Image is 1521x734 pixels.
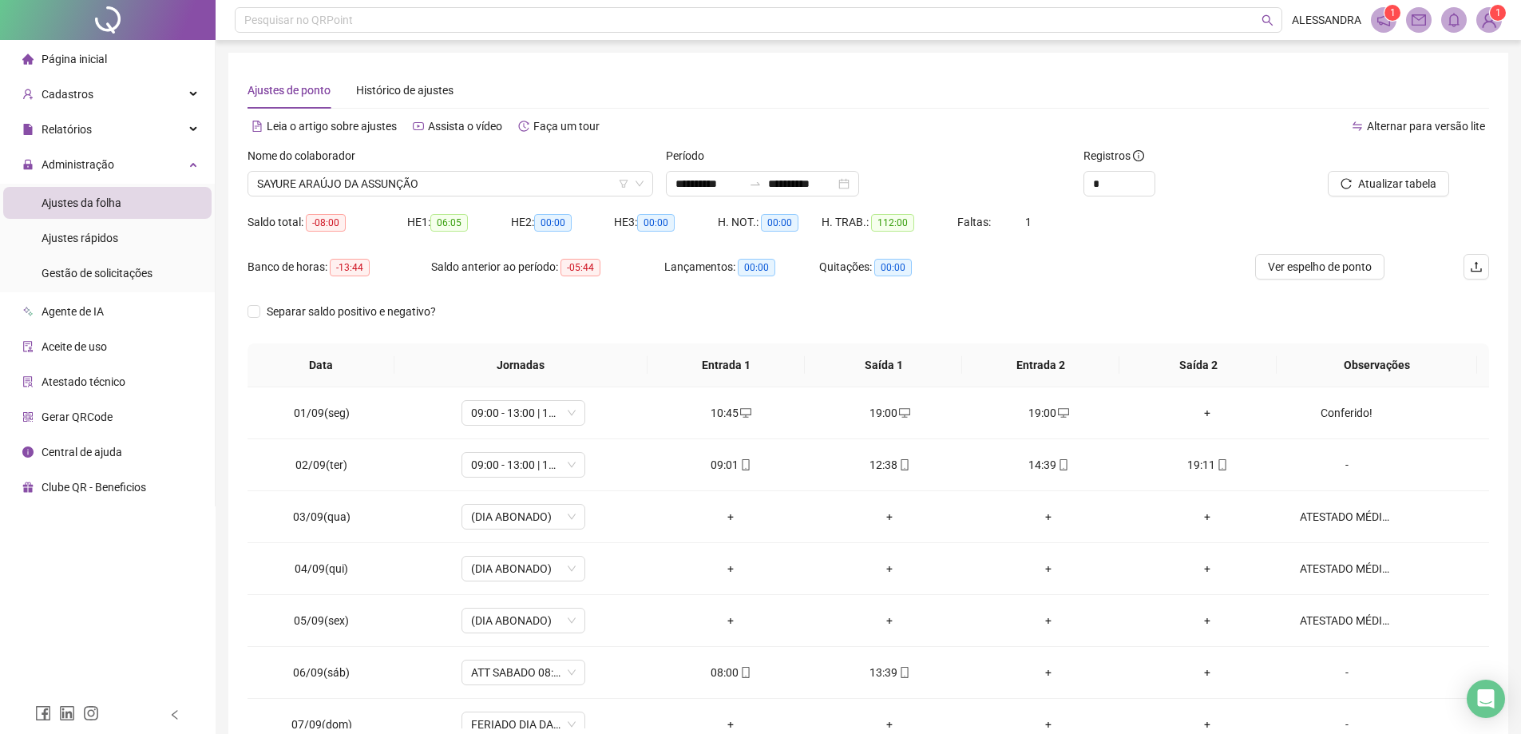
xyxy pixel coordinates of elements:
[1141,456,1274,474] div: 19:11
[257,172,644,196] span: SAYURE ARAÚJO DA ASSUNÇÃO
[897,407,910,419] span: desktop
[718,213,822,232] div: H. NOT.:
[664,404,798,422] div: 10:45
[614,213,718,232] div: HE 3:
[823,612,957,629] div: +
[982,612,1115,629] div: +
[1300,612,1394,629] div: ATESTADO MÉDICO
[248,258,431,276] div: Banco de horas:
[407,213,511,232] div: HE 1:
[293,666,350,679] span: 06/09(sáb)
[897,459,910,470] span: mobile
[1141,404,1274,422] div: +
[42,196,121,209] span: Ajustes da folha
[42,446,122,458] span: Central de ajuda
[42,375,125,388] span: Atestado técnico
[35,705,51,721] span: facebook
[413,121,424,132] span: youtube
[22,341,34,352] span: audit
[823,508,957,526] div: +
[83,705,99,721] span: instagram
[1262,14,1273,26] span: search
[761,214,798,232] span: 00:00
[356,84,454,97] span: Histórico de ajustes
[42,53,107,65] span: Página inicial
[1341,178,1352,189] span: reload
[1384,5,1400,21] sup: 1
[1470,260,1483,273] span: upload
[248,213,407,232] div: Saldo total:
[1495,7,1501,18] span: 1
[664,612,798,629] div: +
[42,158,114,171] span: Administração
[1412,13,1426,27] span: mail
[428,120,502,133] span: Assista o vídeo
[1328,171,1449,196] button: Atualizar tabela
[1277,343,1477,387] th: Observações
[1300,456,1394,474] div: -
[294,407,350,419] span: 01/09(seg)
[248,343,394,387] th: Data
[982,664,1115,681] div: +
[1268,258,1372,276] span: Ver espelho de ponto
[1376,13,1391,27] span: notification
[823,404,957,422] div: 19:00
[664,560,798,577] div: +
[169,709,180,720] span: left
[957,216,993,228] span: Faltas:
[431,258,664,276] div: Saldo anterior ao período:
[267,120,397,133] span: Leia o artigo sobre ajustes
[1358,175,1436,192] span: Atualizar tabela
[1215,459,1228,470] span: mobile
[1477,8,1501,32] img: 94730
[22,446,34,458] span: info-circle
[982,716,1115,733] div: +
[982,508,1115,526] div: +
[42,411,113,423] span: Gerar QRCode
[1490,5,1506,21] sup: Atualize o seu contato no menu Meus Dados
[637,214,675,232] span: 00:00
[962,343,1119,387] th: Entrada 2
[42,305,104,318] span: Agente de IA
[819,258,974,276] div: Quitações:
[1352,121,1363,132] span: swap
[648,343,805,387] th: Entrada 1
[1056,459,1069,470] span: mobile
[471,609,576,633] span: (DIA ABONADO)
[635,179,644,188] span: down
[293,510,351,523] span: 03/09(qua)
[822,213,957,232] div: H. TRAB.:
[471,557,576,581] span: (DIA ABONADO)
[59,705,75,721] span: linkedin
[248,147,366,165] label: Nome do colaborador
[294,614,349,627] span: 05/09(sex)
[982,404,1115,422] div: 19:00
[252,121,263,132] span: file-text
[306,214,346,232] span: -08:00
[42,481,146,494] span: Clube QR - Beneficios
[518,121,529,132] span: history
[248,84,331,97] span: Ajustes de ponto
[1300,404,1394,422] div: Conferido!
[560,259,600,276] span: -05:44
[534,214,572,232] span: 00:00
[1300,716,1394,733] div: -
[291,718,352,731] span: 07/09(dom)
[1141,664,1274,681] div: +
[1300,508,1394,526] div: ATESTADO MÉDICO
[1292,11,1361,29] span: ALESSANDRA
[1133,150,1144,161] span: info-circle
[471,453,576,477] span: 09:00 - 13:00 | 15:00 - 19:00
[1141,716,1274,733] div: +
[1390,7,1396,18] span: 1
[749,177,762,190] span: to
[739,459,751,470] span: mobile
[1289,356,1464,374] span: Observações
[22,376,34,387] span: solution
[897,667,910,678] span: mobile
[42,88,93,101] span: Cadastros
[22,89,34,100] span: user-add
[1025,216,1032,228] span: 1
[1083,147,1144,165] span: Registros
[823,716,957,733] div: +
